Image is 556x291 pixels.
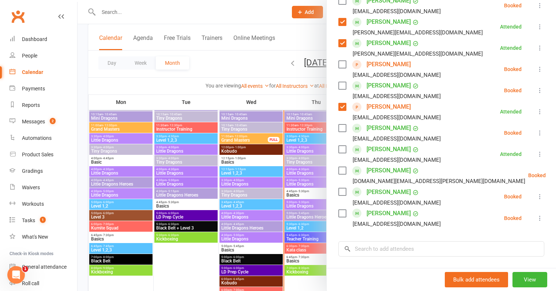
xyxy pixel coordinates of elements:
[10,97,77,113] a: Reports
[353,198,441,208] div: [EMAIL_ADDRESS][DOMAIN_NAME]
[22,36,47,42] div: Dashboard
[22,234,48,240] div: What's New
[512,272,547,287] button: View
[22,86,45,92] div: Payments
[22,53,37,59] div: People
[22,168,43,174] div: Gradings
[22,217,35,223] div: Tasks
[500,45,522,51] div: Attended
[367,165,411,176] a: [PERSON_NAME]
[367,122,411,134] a: [PERSON_NAME]
[50,118,56,124] span: 2
[22,184,40,190] div: Waivers
[22,201,44,207] div: Workouts
[528,173,546,178] div: Booked
[367,37,411,49] a: [PERSON_NAME]
[353,176,525,186] div: [DOMAIN_NAME][EMAIL_ADDRESS][PERSON_NAME][DOMAIN_NAME]
[10,179,77,196] a: Waivers
[22,266,28,272] span: 1
[367,80,411,92] a: [PERSON_NAME]
[367,59,411,70] a: [PERSON_NAME]
[10,196,77,212] a: Workouts
[7,266,25,284] iframe: Intercom live chat
[367,143,411,155] a: [PERSON_NAME]
[22,135,52,141] div: Automations
[22,264,67,270] div: General attendance
[10,48,77,64] a: People
[500,24,522,29] div: Attended
[10,64,77,81] a: Calendar
[504,3,522,8] div: Booked
[10,163,77,179] a: Gradings
[10,259,77,275] a: General attendance kiosk mode
[500,109,522,114] div: Attended
[353,49,483,59] div: [PERSON_NAME][EMAIL_ADDRESS][DOMAIN_NAME]
[353,7,441,16] div: [EMAIL_ADDRESS][DOMAIN_NAME]
[10,113,77,130] a: Messages 2
[22,119,45,124] div: Messages
[504,130,522,135] div: Booked
[338,241,544,257] input: Search to add attendees
[445,272,508,287] button: Bulk add attendees
[353,28,483,37] div: [PERSON_NAME][EMAIL_ADDRESS][DOMAIN_NAME]
[367,101,411,113] a: [PERSON_NAME]
[10,31,77,48] a: Dashboard
[10,229,77,245] a: What's New
[500,152,522,157] div: Attended
[367,208,411,219] a: [PERSON_NAME]
[10,146,77,163] a: Product Sales
[10,212,77,229] a: Tasks 1
[22,102,40,108] div: Reports
[10,130,77,146] a: Automations
[504,67,522,72] div: Booked
[504,88,522,93] div: Booked
[10,81,77,97] a: Payments
[22,69,43,75] div: Calendar
[353,92,441,101] div: [EMAIL_ADDRESS][DOMAIN_NAME]
[367,16,411,28] a: [PERSON_NAME]
[367,186,411,198] a: [PERSON_NAME]
[353,134,441,143] div: [EMAIL_ADDRESS][DOMAIN_NAME]
[504,194,522,199] div: Booked
[353,70,441,80] div: [EMAIL_ADDRESS][DOMAIN_NAME]
[22,152,53,157] div: Product Sales
[353,113,441,122] div: [EMAIL_ADDRESS][DOMAIN_NAME]
[353,219,441,229] div: [EMAIL_ADDRESS][DOMAIN_NAME]
[504,216,522,221] div: Booked
[22,280,39,286] div: Roll call
[353,155,441,165] div: [EMAIL_ADDRESS][DOMAIN_NAME]
[40,217,46,223] span: 1
[9,7,27,26] a: Clubworx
